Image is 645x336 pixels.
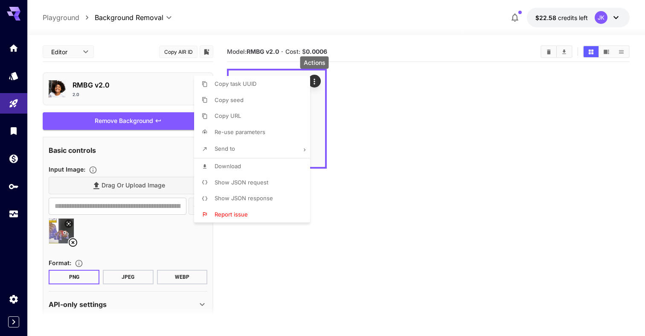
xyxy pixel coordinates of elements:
[215,145,235,152] span: Send to
[215,112,241,119] span: Copy URL
[215,195,273,202] span: Show JSON response
[215,80,256,87] span: Copy task UUID
[215,179,268,186] span: Show JSON request
[215,129,265,135] span: Re-use parameters
[215,211,248,218] span: Report issue
[215,163,241,169] span: Download
[215,96,244,103] span: Copy seed
[300,56,329,69] div: Actions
